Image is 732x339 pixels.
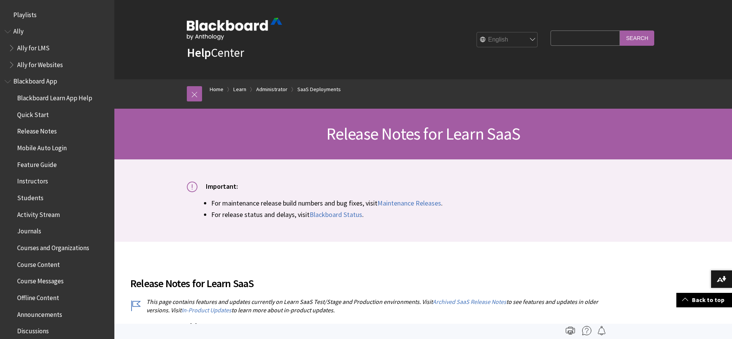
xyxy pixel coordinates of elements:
span: Mobile Auto Login [17,141,67,152]
a: Archived SaaS Release Notes [433,298,506,306]
span: Playlists [13,8,37,19]
a: Maintenance Releases [377,199,441,208]
span: Courses and Organizations [17,241,89,252]
img: Blackboard by Anthology [187,18,282,40]
nav: Book outline for Anthology Ally Help [5,25,110,71]
input: Search [620,31,654,45]
span: Activity Stream [17,208,60,219]
span: Announcements [17,308,62,318]
span: Ally for LMS [17,42,50,52]
li: For maintenance release build numbers and bug fixes, visit . [211,198,660,208]
img: More help [582,326,591,335]
a: In-Product Updates [181,306,231,314]
img: Print [566,326,575,335]
p: This page contains features and updates currently on Learn SaaS Test/Stage and Production environ... [130,297,603,315]
span: Course Messages [17,275,64,285]
a: SaaS Deployments [297,85,341,94]
span: Release Notes [17,125,57,135]
a: Administrator [256,85,287,94]
span: Ally [13,25,24,35]
span: Course Content [17,258,60,268]
select: Site Language Selector [477,32,538,48]
li: For release status and delays, visit . [211,209,660,220]
a: Back to top [676,293,732,307]
nav: Book outline for Playlists [5,8,110,21]
span: Blackboard Learn App Help [17,92,92,102]
a: Home [210,85,223,94]
span: Students [17,191,43,202]
strong: Help [187,45,211,60]
span: Blackboard App [13,75,57,85]
h2: Release Notes for Learn SaaS [130,266,603,291]
p: Filter the list of features to learn more. [130,321,603,334]
span: Quick Start [17,108,49,119]
span: Feature Guide [17,158,57,169]
span: Instructors [17,175,48,185]
span: Important: [206,182,238,191]
span: Ally for Websites [17,58,63,69]
span: Offline Content [17,291,59,302]
span: Discussions [17,325,49,335]
a: Learn [233,85,246,94]
span: Journals [17,225,41,235]
img: Follow this page [597,326,606,335]
a: HelpCenter [187,45,244,60]
span: Release Notes for Learn SaaS [326,123,520,144]
a: Blackboard Status [310,210,362,219]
